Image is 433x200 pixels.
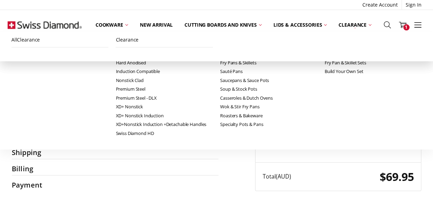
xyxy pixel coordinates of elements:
h2: Billing [12,164,55,173]
a: Cookware [90,17,134,32]
span: $69.95 [379,169,414,184]
a: 1 [395,16,410,34]
img: Free Shipping On Every Order [8,10,82,40]
h2: Shipping [12,148,55,157]
a: New arrival [134,17,179,32]
h2: Payment [12,181,55,189]
a: Lids & Accessories [268,17,333,32]
a: Clearance [333,17,377,32]
span: 1 [403,24,409,30]
a: Cutting boards and knives [179,17,268,32]
span: Total (AUD) [263,173,291,180]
